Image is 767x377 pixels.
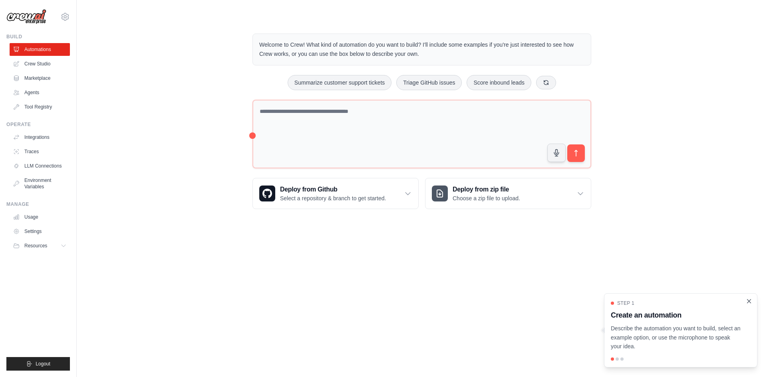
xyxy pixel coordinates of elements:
img: Logo [6,9,46,24]
p: Choose a zip file to upload. [453,194,520,202]
a: Crew Studio [10,57,70,70]
a: Tool Registry [10,101,70,113]
a: Traces [10,145,70,158]
p: Select a repository & branch to get started. [280,194,386,202]
p: Welcome to Crew! What kind of automation do you want to build? I'll include some examples if you'... [259,40,584,59]
button: Logout [6,357,70,371]
a: Integrations [10,131,70,144]
a: Automations [10,43,70,56]
h3: Create an automation [611,310,741,321]
a: LLM Connections [10,160,70,172]
a: Environment Variables [10,174,70,193]
iframe: Chat Widget [727,339,767,377]
div: Operate [6,121,70,128]
button: Summarize customer support tickets [288,75,391,90]
span: Resources [24,243,47,249]
div: Build [6,34,70,40]
div: Manage [6,201,70,207]
span: Logout [36,361,50,367]
a: Usage [10,211,70,223]
h3: Deploy from zip file [453,185,520,194]
a: Agents [10,86,70,99]
button: Triage GitHub issues [396,75,462,90]
a: Settings [10,225,70,238]
span: Step 1 [617,300,634,306]
p: Describe the automation you want to build, select an example option, or use the microphone to spe... [611,324,741,351]
a: Marketplace [10,72,70,85]
h3: Deploy from Github [280,185,386,194]
button: Score inbound leads [467,75,531,90]
button: Close walkthrough [746,298,752,304]
button: Resources [10,239,70,252]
